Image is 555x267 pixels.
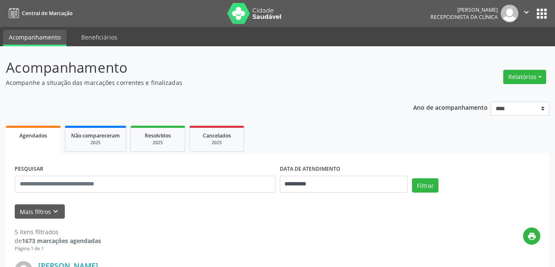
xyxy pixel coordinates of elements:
span: Não compareceram [71,132,120,139]
label: DATA DE ATENDIMENTO [280,163,340,176]
button: Filtrar [412,178,438,193]
label: PESQUISAR [15,163,43,176]
a: Central de Marcação [6,6,72,20]
button: Mais filtroskeyboard_arrow_down [15,204,65,219]
button: Relatórios [503,70,546,84]
div: 2025 [137,140,179,146]
div: 5 itens filtrados [15,227,101,236]
span: Resolvidos [145,132,171,139]
div: de [15,236,101,245]
button: apps [534,6,549,21]
span: Agendados [19,132,47,139]
div: 2025 [71,140,120,146]
strong: 1673 marcações agendadas [22,237,101,245]
span: Recepcionista da clínica [430,13,498,21]
a: Acompanhamento [3,30,66,46]
img: img [501,5,518,22]
i: keyboard_arrow_down [51,207,60,216]
button: print [523,227,540,245]
i:  [522,8,531,17]
a: Beneficiários [75,30,123,45]
span: Cancelados [203,132,231,139]
p: Ano de acompanhamento [413,102,488,112]
button:  [518,5,534,22]
p: Acompanhamento [6,57,386,78]
i: print [527,232,536,241]
div: [PERSON_NAME] [430,6,498,13]
div: 2025 [196,140,238,146]
span: Central de Marcação [22,10,72,17]
p: Acompanhe a situação das marcações correntes e finalizadas [6,78,386,87]
div: Página 1 de 1 [15,245,101,252]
